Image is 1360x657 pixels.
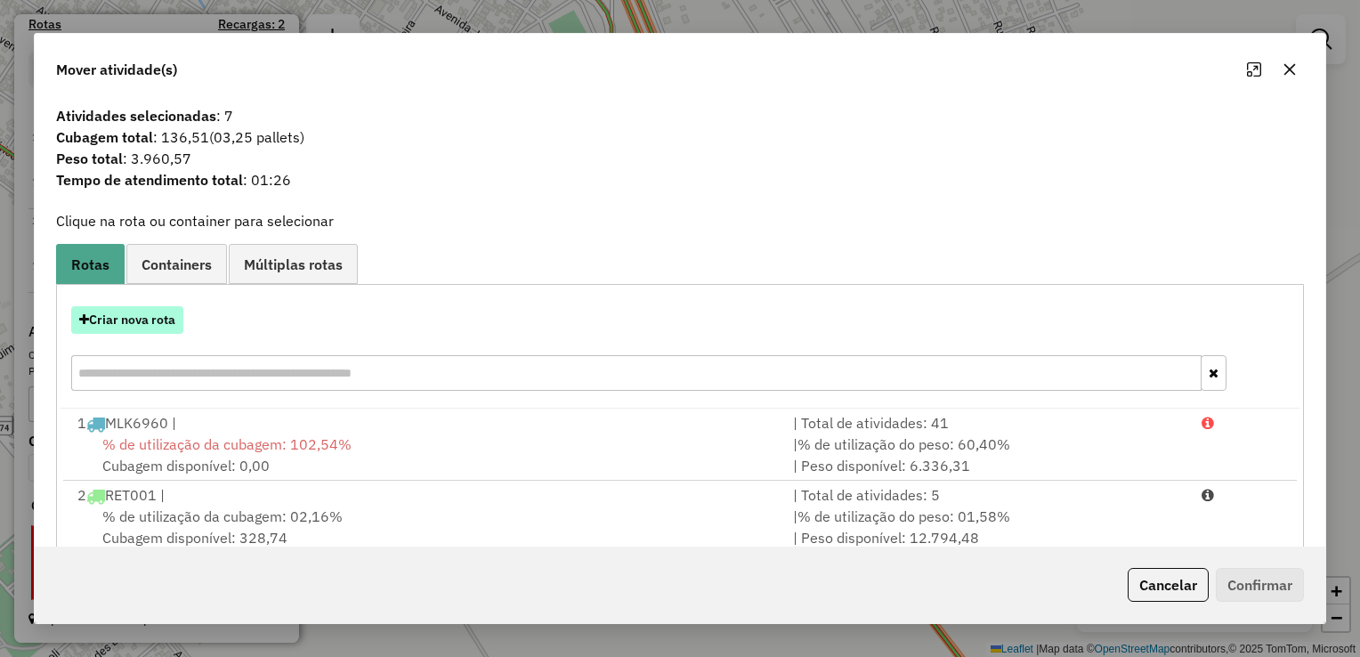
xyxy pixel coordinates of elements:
[1202,416,1214,430] i: Porcentagens após mover as atividades: Cubagem: 143,17% Peso: 85,15%
[56,150,123,167] strong: Peso total
[56,59,177,80] span: Mover atividade(s)
[782,434,1191,476] div: | | Peso disponível: 6.336,31
[782,484,1191,506] div: | Total de atividades: 5
[67,506,782,548] div: Cubagem disponível: 328,74
[1202,488,1214,502] i: Porcentagens após mover as atividades: Cubagem: 42,79% Peso: 32,05%
[45,148,1315,169] span: : 3.960,57
[797,435,1010,453] span: % de utilização do peso: 60,40%
[67,412,782,434] div: 1 MLK6960 |
[67,484,782,506] div: 2 RET001 |
[45,126,1315,148] span: : 136,51
[1128,568,1209,602] button: Cancelar
[45,169,1315,191] span: : 01:26
[56,210,334,231] label: Clique na rota ou container para selecionar
[56,107,216,125] strong: Atividades selecionadas
[102,435,352,453] span: % de utilização da cubagem: 102,54%
[782,412,1191,434] div: | Total de atividades: 41
[56,171,243,189] strong: Tempo de atendimento total
[71,257,109,272] span: Rotas
[71,306,183,334] button: Criar nova rota
[102,507,343,525] span: % de utilização da cubagem: 02,16%
[782,506,1191,548] div: | | Peso disponível: 12.794,48
[209,128,304,146] span: (03,25 pallets)
[56,128,153,146] strong: Cubagem total
[1240,55,1268,84] button: Maximize
[67,434,782,476] div: Cubagem disponível: 0,00
[142,257,212,272] span: Containers
[45,105,1315,126] span: : 7
[797,507,1010,525] span: % de utilização do peso: 01,58%
[244,257,343,272] span: Múltiplas rotas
